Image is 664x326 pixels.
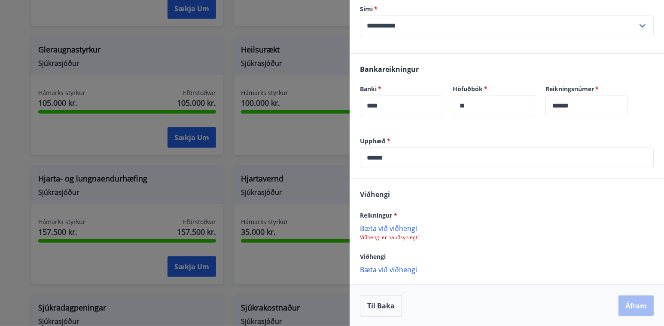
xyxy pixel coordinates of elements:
p: Bæta við viðhengi [360,224,654,232]
div: Upphæð [360,147,654,168]
label: Sími [360,5,654,13]
span: Reikningur [360,211,397,219]
span: Bankareikningur [360,65,419,74]
label: Höfuðbók [453,85,535,93]
p: Bæta við viðhengi [360,265,654,274]
label: Upphæð [360,137,654,145]
label: Banki [360,85,442,93]
p: Viðhengi er nauðsynlegt! [360,234,654,241]
span: Viðhengi [360,252,386,261]
button: Til baka [360,295,402,317]
span: Viðhengi [360,190,390,199]
label: Reikningsnúmer [545,85,628,93]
